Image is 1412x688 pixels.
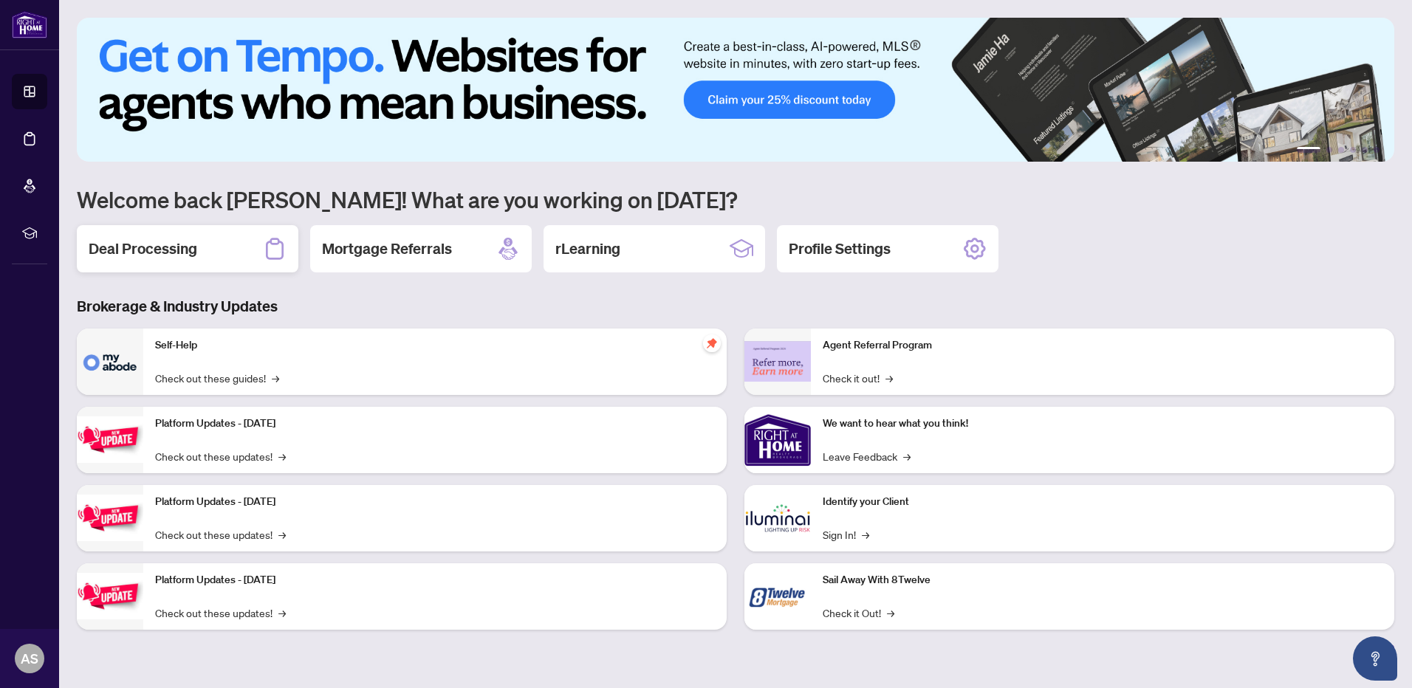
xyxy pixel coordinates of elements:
[77,18,1394,162] img: Slide 0
[278,605,286,621] span: →
[322,238,452,259] h2: Mortgage Referrals
[1326,147,1332,153] button: 2
[887,605,894,621] span: →
[89,238,197,259] h2: Deal Processing
[77,185,1394,213] h1: Welcome back [PERSON_NAME]! What are you working on [DATE]?
[823,370,893,386] a: Check it out!→
[823,572,1382,588] p: Sail Away With 8Twelve
[823,605,894,621] a: Check it Out!→
[1350,147,1356,153] button: 4
[1362,147,1368,153] button: 5
[862,526,869,543] span: →
[823,526,869,543] a: Sign In!→
[789,238,891,259] h2: Profile Settings
[278,448,286,464] span: →
[155,572,715,588] p: Platform Updates - [DATE]
[155,526,286,543] a: Check out these updates!→
[155,416,715,432] p: Platform Updates - [DATE]
[21,648,38,669] span: AS
[155,494,715,510] p: Platform Updates - [DATE]
[77,573,143,619] img: Platform Updates - June 23, 2025
[77,328,143,395] img: Self-Help
[555,238,620,259] h2: rLearning
[155,448,286,464] a: Check out these updates!→
[77,296,1394,317] h3: Brokerage & Industry Updates
[744,407,811,473] img: We want to hear what you think!
[77,416,143,463] img: Platform Updates - July 21, 2025
[155,370,279,386] a: Check out these guides!→
[1338,147,1344,153] button: 3
[823,494,1382,510] p: Identify your Client
[744,563,811,630] img: Sail Away With 8Twelve
[1297,147,1320,153] button: 1
[155,337,715,354] p: Self-Help
[823,416,1382,432] p: We want to hear what you think!
[272,370,279,386] span: →
[744,485,811,551] img: Identify your Client
[823,448,911,464] a: Leave Feedback→
[12,11,47,38] img: logo
[744,341,811,382] img: Agent Referral Program
[1353,636,1397,681] button: Open asap
[903,448,911,464] span: →
[703,334,721,352] span: pushpin
[77,495,143,541] img: Platform Updates - July 8, 2025
[823,337,1382,354] p: Agent Referral Program
[885,370,893,386] span: →
[155,605,286,621] a: Check out these updates!→
[278,526,286,543] span: →
[1374,147,1380,153] button: 6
